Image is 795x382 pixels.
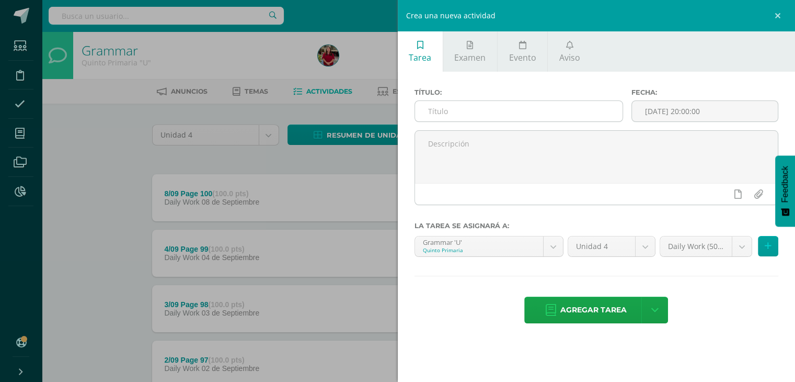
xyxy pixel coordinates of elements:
a: Aviso [548,31,591,72]
a: Grammar 'U'Quinto Primaria [415,237,563,256]
span: Evento [509,52,536,63]
label: La tarea se asignará a: [414,222,779,230]
label: Título: [414,88,624,96]
a: Evento [498,31,547,72]
a: Unidad 4 [568,237,655,256]
span: Daily Work (50.0%) [668,237,724,256]
input: Título [415,101,623,121]
span: Feedback [780,166,790,203]
a: Daily Work (50.0%) [660,237,752,256]
span: Unidad 4 [576,237,627,256]
input: Fecha de entrega [632,101,778,121]
span: Agregar tarea [560,297,627,323]
div: Quinto Primaria [423,246,536,254]
label: Fecha: [631,88,778,96]
span: Tarea [409,52,431,63]
div: Grammar 'U' [423,237,536,246]
a: Examen [443,31,497,72]
span: Aviso [559,52,580,63]
button: Feedback - Mostrar encuesta [775,155,795,227]
a: Tarea [398,31,443,72]
span: Examen [454,52,486,63]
